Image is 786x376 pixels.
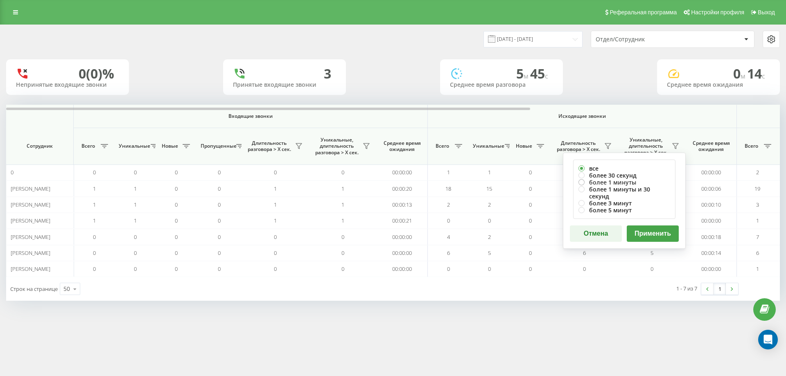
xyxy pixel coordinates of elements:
span: 1 [488,169,491,176]
span: 0 [447,265,450,272]
span: [PERSON_NAME] [11,201,50,208]
span: 0 [175,265,178,272]
div: Среднее время разговора [450,81,553,88]
span: 1 [756,217,759,224]
div: 3 [324,66,331,81]
span: Настройки профиля [691,9,744,16]
span: 0 [341,249,344,257]
span: Новые [160,143,180,149]
span: 0 [529,185,532,192]
span: 2 [447,201,450,208]
span: 0 [341,169,344,176]
span: Уникальные [119,143,148,149]
span: 1 [134,185,137,192]
td: 00:00:20 [377,180,428,196]
div: Среднее время ожидания [667,81,770,88]
span: 0 [529,201,532,208]
span: 0 [218,185,221,192]
td: 00:00:00 [686,213,737,229]
span: 0 [175,185,178,192]
span: 1 [274,185,277,192]
span: 5 [516,65,530,82]
span: 1 [93,217,96,224]
label: более 1 минуты [578,179,670,186]
button: Применить [627,225,679,242]
span: 3 [756,201,759,208]
span: 1 [274,201,277,208]
span: Новые [514,143,534,149]
span: 0 [341,233,344,241]
span: 2 [488,201,491,208]
span: 1 [134,201,137,208]
span: [PERSON_NAME] [11,265,50,272]
span: Уникальные, длительность разговора > Х сек. [313,137,360,156]
span: 0 [93,233,96,241]
span: 0 [733,65,747,82]
span: 2 [488,233,491,241]
div: Open Intercom Messenger [758,330,778,349]
a: 1 [714,283,726,295]
td: 00:00:10 [686,197,737,213]
td: 00:00:13 [377,197,428,213]
span: 0 [134,265,137,272]
span: c [545,72,548,81]
span: 0 [134,169,137,176]
td: 00:00:00 [686,164,737,180]
span: 1 [756,265,759,272]
span: 1 [341,185,344,192]
span: 0 [134,233,137,241]
span: 0 [650,265,653,272]
span: 6 [756,249,759,257]
span: 0 [175,249,178,257]
span: 1 [447,169,450,176]
span: Всего [741,143,761,149]
span: c [762,72,765,81]
td: 00:00:00 [377,164,428,180]
div: 0 (0)% [79,66,114,81]
span: [PERSON_NAME] [11,217,50,224]
span: Пропущенные [201,143,234,149]
span: Исходящие звонки [447,113,718,119]
span: 45 [530,65,548,82]
span: м [741,72,747,81]
span: 1 [274,217,277,224]
span: Уникальные, длительность разговора > Х сек. [622,137,669,156]
span: 1 [93,201,96,208]
span: Всего [432,143,452,149]
span: 0 [341,265,344,272]
span: м [524,72,530,81]
span: [PERSON_NAME] [11,249,50,257]
span: 0 [175,169,178,176]
span: Строк на странице [10,285,58,293]
span: [PERSON_NAME] [11,185,50,192]
span: 4 [447,233,450,241]
div: Принятые входящие звонки [233,81,336,88]
td: 00:00:18 [686,229,737,245]
span: 0 [175,233,178,241]
span: 2 [756,169,759,176]
span: 0 [134,249,137,257]
span: 0 [529,169,532,176]
span: 18 [445,185,451,192]
span: 0 [93,265,96,272]
span: 1 [93,185,96,192]
label: более 30 секунд [578,172,670,179]
span: Среднее время ожидания [692,140,730,153]
span: 0 [218,201,221,208]
span: 0 [218,265,221,272]
span: 1 [341,201,344,208]
span: 0 [218,233,221,241]
span: 0 [583,265,586,272]
span: 0 [218,169,221,176]
span: 7 [756,233,759,241]
span: Длительность разговора > Х сек. [246,140,293,153]
span: 15 [486,185,492,192]
span: 0 [274,233,277,241]
span: 0 [529,249,532,257]
span: Сотрудник [13,143,66,149]
td: 00:00:00 [686,261,737,277]
div: Непринятые входящие звонки [16,81,119,88]
div: 1 - 7 из 7 [676,284,697,293]
span: 0 [274,249,277,257]
span: 0 [93,249,96,257]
